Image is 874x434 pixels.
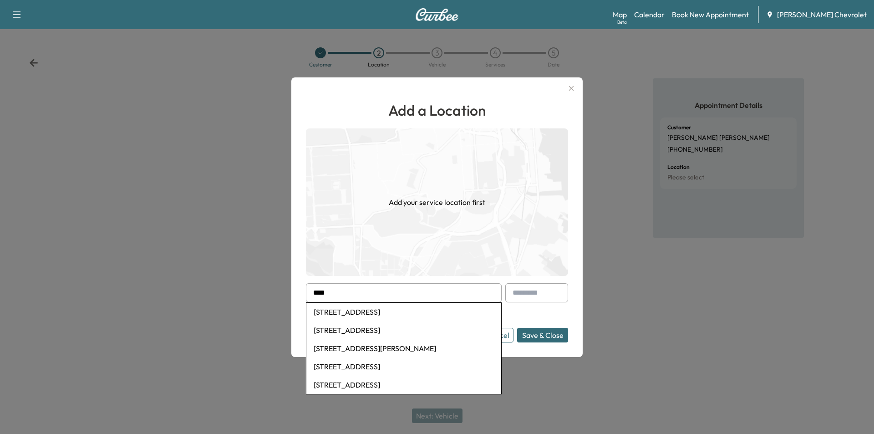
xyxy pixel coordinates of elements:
[517,328,568,342] button: Save & Close
[415,8,459,21] img: Curbee Logo
[306,376,501,394] li: [STREET_ADDRESS]
[306,128,568,276] img: empty-map-CL6vilOE.png
[672,9,749,20] a: Book New Appointment
[613,9,627,20] a: MapBeta
[389,197,485,208] h1: Add your service location first
[306,303,501,321] li: [STREET_ADDRESS]
[306,357,501,376] li: [STREET_ADDRESS]
[777,9,867,20] span: [PERSON_NAME] Chevrolet
[634,9,665,20] a: Calendar
[306,321,501,339] li: [STREET_ADDRESS]
[306,339,501,357] li: [STREET_ADDRESS][PERSON_NAME]
[306,99,568,121] h1: Add a Location
[617,19,627,26] div: Beta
